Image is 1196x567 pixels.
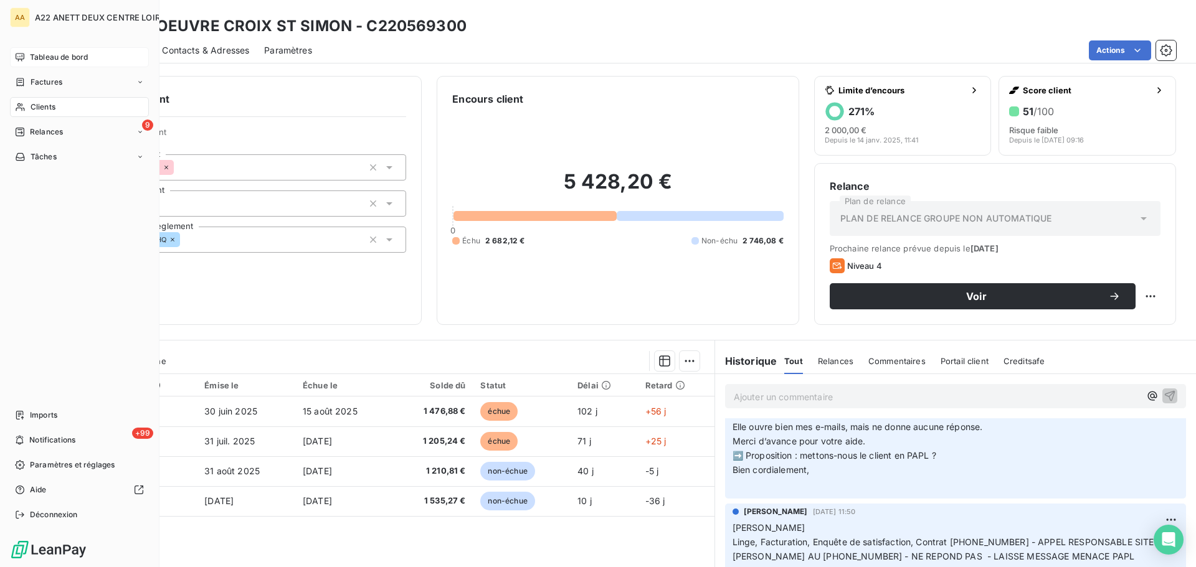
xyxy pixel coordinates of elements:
[204,495,234,506] span: [DATE]
[303,436,332,446] span: [DATE]
[971,243,999,253] span: [DATE]
[733,522,1157,561] span: [PERSON_NAME] Linge, Facturation, Enquête de satisfaction, Contrat [PHONE_NUMBER] - APPEL RESPONS...
[744,506,808,517] span: [PERSON_NAME]
[400,435,465,448] span: 1 205,24 €
[577,436,591,446] span: 71 j
[204,406,257,416] span: 30 juin 2025
[577,380,630,390] div: Délai
[645,406,667,416] span: +56 j
[10,480,149,500] a: Aide
[142,119,153,131] span: 9
[30,459,115,471] span: Paramètres et réglages
[303,406,358,416] span: 15 août 2025
[303,466,332,476] span: [DATE]
[645,436,667,446] span: +25 j
[847,261,882,271] span: Niveau 4
[35,12,165,22] span: A22 ANETT DEUX CENTRE LOIRE
[941,356,989,366] span: Portail client
[1089,40,1151,60] button: Actions
[1023,105,1054,118] h6: 51
[31,101,55,113] span: Clients
[848,105,875,118] h6: 271 %
[645,380,707,390] div: Retard
[174,162,184,173] input: Ajouter une valeur
[830,179,1160,194] h6: Relance
[480,462,534,480] span: non-échue
[303,495,332,506] span: [DATE]
[577,495,592,506] span: 10 j
[264,44,312,57] span: Paramètres
[840,212,1052,225] span: PLAN DE RELANCE GROUPE NON AUTOMATIQUE
[30,126,63,138] span: Relances
[400,465,465,477] span: 1 210,81 €
[1004,356,1045,366] span: Creditsafe
[452,91,523,106] h6: Encours client
[868,356,926,366] span: Commentaires
[1009,136,1084,144] span: Depuis le [DATE] 09:16
[10,540,87,560] img: Logo LeanPay
[999,76,1176,156] button: Score client51/100Risque faibleDepuis le [DATE] 09:16
[743,235,784,246] span: 2 746,08 €
[31,151,57,162] span: Tâches
[645,466,659,476] span: -5 j
[838,85,965,95] span: Limite d’encours
[845,291,1108,301] span: Voir
[830,283,1136,309] button: Voir
[450,225,455,235] span: 0
[577,406,597,416] span: 102 j
[10,7,30,27] div: AA
[30,509,78,520] span: Déconnexion
[100,127,406,144] span: Propriétés Client
[204,466,260,476] span: 31 août 2025
[30,410,57,421] span: Imports
[462,235,480,246] span: Échu
[701,235,738,246] span: Non-échu
[480,492,534,510] span: non-échue
[452,169,783,207] h2: 5 428,20 €
[29,434,75,446] span: Notifications
[1023,85,1149,95] span: Score client
[30,52,88,63] span: Tableau de bord
[813,508,856,515] span: [DATE] 11:50
[830,243,1160,253] span: Prochaine relance prévue depuis le
[110,15,467,37] h3: FOND OEUVRE CROIX ST SIMON - C220569300
[784,356,803,366] span: Tout
[132,428,153,439] span: +99
[733,464,810,475] span: Bien cordialement,
[733,436,866,446] span: Merci d’avance pour votre aide.
[1009,125,1058,135] span: Risque faible
[480,432,518,451] span: échue
[204,380,288,390] div: Émise le
[75,91,406,106] h6: Informations client
[400,380,465,390] div: Solde dû
[645,495,665,506] span: -36 j
[31,77,62,88] span: Factures
[400,405,465,418] span: 1 476,88 €
[180,234,190,245] input: Ajouter une valeur
[1154,525,1184,555] div: Open Intercom Messenger
[825,125,866,135] span: 2 000,00 €
[1033,105,1054,118] span: /100
[480,380,562,390] div: Statut
[30,484,47,495] span: Aide
[814,76,992,156] button: Limite d’encours271%2 000,00 €Depuis le 14 janv. 2025, 11:41
[577,466,594,476] span: 40 j
[818,356,853,366] span: Relances
[715,354,777,368] h6: Historique
[204,436,255,446] span: 31 juil. 2025
[400,495,465,507] span: 1 535,27 €
[733,421,983,432] span: Elle ouvre bien mes e-mails, mais ne donne aucune réponse.
[485,235,525,246] span: 2 682,12 €
[303,380,385,390] div: Échue le
[480,402,518,421] span: échue
[162,44,249,57] span: Contacts & Adresses
[733,450,936,461] span: ➡️ Proposition : mettons-nous le client en PAPL ?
